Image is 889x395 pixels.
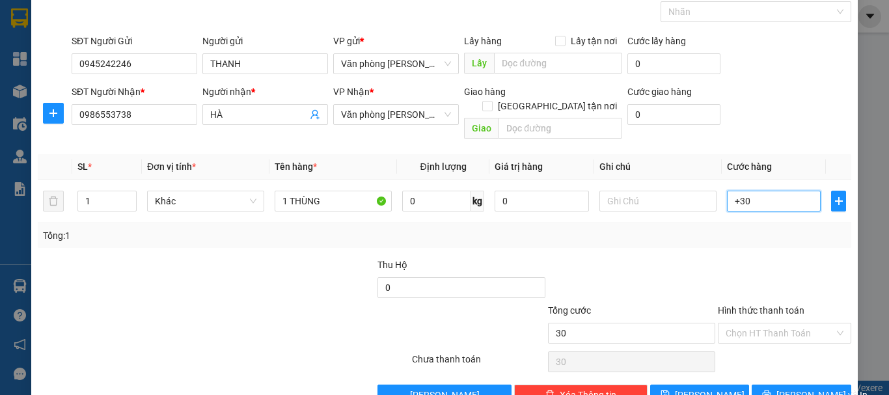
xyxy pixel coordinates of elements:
input: Dọc đường [499,118,622,139]
span: Khác [155,191,256,211]
span: environment [75,31,85,42]
span: plus [832,196,845,206]
div: SĐT Người Nhận [72,85,197,99]
button: plus [831,191,846,211]
div: Chưa thanh toán [411,352,547,375]
b: GỬI : Văn phòng [PERSON_NAME] [6,81,146,131]
span: Tổng cước [548,305,591,316]
input: Cước lấy hàng [627,53,720,74]
span: Văn phòng Hồ Chí Minh [341,105,451,124]
div: VP gửi [333,34,459,48]
button: plus [43,103,64,124]
label: Hình thức thanh toán [718,305,804,316]
div: Người gửi [202,34,328,48]
input: 0 [495,191,588,211]
span: Tên hàng [275,161,317,172]
button: delete [43,191,64,211]
li: 85 [PERSON_NAME] [6,29,248,45]
div: Người nhận [202,85,328,99]
span: Thu Hộ [377,260,407,270]
span: Định lượng [420,161,466,172]
span: Lấy [464,53,494,74]
span: Giá trị hàng [495,161,543,172]
span: plus [44,108,63,118]
label: Cước lấy hàng [627,36,686,46]
label: Cước giao hàng [627,87,692,97]
input: Ghi Chú [599,191,717,211]
input: Cước giao hàng [627,104,720,125]
th: Ghi chú [594,154,722,180]
span: Lấy hàng [464,36,502,46]
span: SL [77,161,88,172]
div: Tổng: 1 [43,228,344,243]
span: [GEOGRAPHIC_DATA] tận nơi [493,99,622,113]
span: phone [75,48,85,58]
span: Cước hàng [727,161,772,172]
span: VP Nhận [333,87,370,97]
span: Giao hàng [464,87,506,97]
input: VD: Bàn, Ghế [275,191,392,211]
span: Văn phòng Tắc Vân [341,54,451,74]
input: Dọc đường [494,53,622,74]
span: user-add [310,109,320,120]
span: Đơn vị tính [147,161,196,172]
span: Lấy tận nơi [566,34,622,48]
span: Giao [464,118,499,139]
span: kg [471,191,484,211]
li: 02839.63.63.63 [6,45,248,61]
b: [PERSON_NAME] [75,8,184,25]
div: SĐT Người Gửi [72,34,197,48]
